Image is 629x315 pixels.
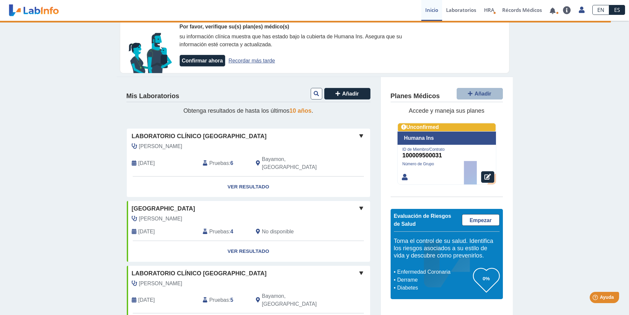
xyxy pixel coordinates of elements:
a: Empezar [462,214,500,226]
span: Ramos Rivera, Vidal [139,280,182,288]
iframe: Help widget launcher [570,289,622,308]
h3: 0% [473,274,500,283]
span: Obtenga resultados de hasta los últimos . [183,107,313,114]
span: HRA [484,7,494,13]
div: : [198,228,251,236]
a: Ver Resultado [127,241,370,262]
span: Ramos Rivera, Vidal [139,142,182,150]
span: Marin De Gracia, Jesus [139,215,182,223]
span: Laboratorio Clínico [GEOGRAPHIC_DATA] [132,269,267,278]
span: [GEOGRAPHIC_DATA] [132,204,195,213]
span: No disponible [262,228,294,236]
h4: Mis Laboratorios [126,92,179,100]
span: su información clínica muestra que has estado bajo la cubierta de Humana Ins. Asegura que su info... [180,34,402,47]
span: 2024-05-29 [138,296,155,304]
span: Pruebas [209,228,229,236]
a: ES [609,5,625,15]
span: Añadir [474,91,491,97]
li: Derrame [396,276,473,284]
span: 10 años [290,107,312,114]
b: 4 [230,229,233,234]
span: Pruebas [209,296,229,304]
span: Empezar [470,217,492,223]
span: Añadir [342,91,359,97]
button: Añadir [324,88,370,99]
div: Por favor, verifique su(s) plan(es) médico(s) [180,23,414,31]
span: Pruebas [209,159,229,167]
div: : [198,292,251,308]
span: Evaluación de Riesgos de Salud [394,213,451,227]
span: 2025-06-03 [138,228,155,236]
span: Bayamon, PR [262,292,335,308]
a: Ver Resultado [127,177,370,197]
h5: Toma el control de su salud. Identifica los riesgos asociados a su estilo de vida y descubre cómo... [394,238,500,259]
li: Diabetes [396,284,473,292]
li: Enfermedad Coronaria [396,268,473,276]
a: Recordar más tarde [228,58,275,63]
span: Laboratorio Clínico [GEOGRAPHIC_DATA] [132,132,267,141]
span: Accede y maneja sus planes [409,107,484,114]
h4: Planes Médicos [391,92,440,100]
span: 2025-10-10 [138,159,155,167]
div: : [198,155,251,171]
b: 6 [230,160,233,166]
span: Bayamon, PR [262,155,335,171]
b: 5 [230,297,233,303]
button: Añadir [457,88,503,99]
button: Confirmar ahora [180,55,225,66]
a: EN [592,5,609,15]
